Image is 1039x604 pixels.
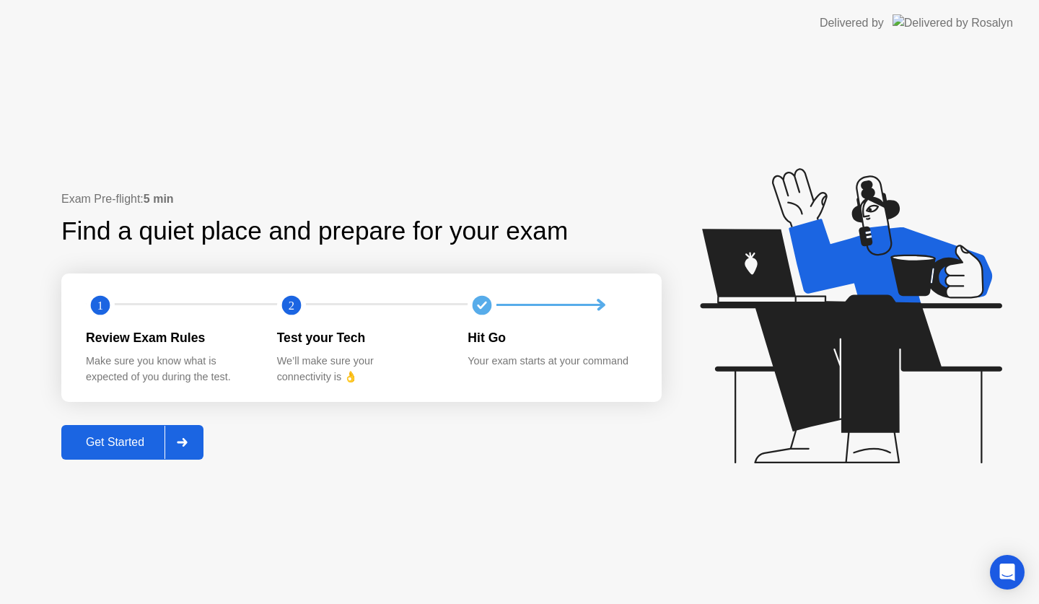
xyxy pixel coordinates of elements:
div: Hit Go [468,328,636,347]
img: Delivered by Rosalyn [893,14,1013,31]
div: Open Intercom Messenger [990,555,1025,590]
b: 5 min [144,193,174,205]
button: Get Started [61,425,203,460]
div: Test your Tech [277,328,445,347]
div: Your exam starts at your command [468,354,636,369]
div: We’ll make sure your connectivity is 👌 [277,354,445,385]
div: Find a quiet place and prepare for your exam [61,212,570,250]
div: Get Started [66,436,165,449]
div: Review Exam Rules [86,328,254,347]
div: Delivered by [820,14,884,32]
div: Make sure you know what is expected of you during the test. [86,354,254,385]
text: 2 [289,298,294,312]
text: 1 [97,298,103,312]
div: Exam Pre-flight: [61,191,662,208]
